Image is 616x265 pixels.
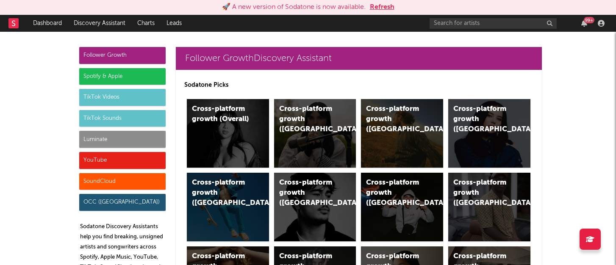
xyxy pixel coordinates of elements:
[370,2,394,12] button: Refresh
[274,99,356,168] a: Cross-platform growth ([GEOGRAPHIC_DATA])
[366,178,424,208] div: Cross-platform growth ([GEOGRAPHIC_DATA]/GSA)
[584,17,594,23] div: 99 +
[279,104,337,135] div: Cross-platform growth ([GEOGRAPHIC_DATA])
[79,194,166,211] div: OCC ([GEOGRAPHIC_DATA])
[79,110,166,127] div: TikTok Sounds
[79,89,166,106] div: TikTok Videos
[361,173,443,241] a: Cross-platform growth ([GEOGRAPHIC_DATA]/GSA)
[187,99,269,168] a: Cross-platform growth (Overall)
[453,178,511,208] div: Cross-platform growth ([GEOGRAPHIC_DATA])
[27,15,68,32] a: Dashboard
[448,99,530,168] a: Cross-platform growth ([GEOGRAPHIC_DATA])
[192,104,250,124] div: Cross-platform growth (Overall)
[366,104,424,135] div: Cross-platform growth ([GEOGRAPHIC_DATA])
[581,20,587,27] button: 99+
[68,15,131,32] a: Discovery Assistant
[131,15,161,32] a: Charts
[79,173,166,190] div: SoundCloud
[184,80,533,90] p: Sodatone Picks
[448,173,530,241] a: Cross-platform growth ([GEOGRAPHIC_DATA])
[176,47,542,70] a: Follower GrowthDiscovery Assistant
[361,99,443,168] a: Cross-platform growth ([GEOGRAPHIC_DATA])
[279,178,337,208] div: Cross-platform growth ([GEOGRAPHIC_DATA])
[453,104,511,135] div: Cross-platform growth ([GEOGRAPHIC_DATA])
[79,152,166,169] div: YouTube
[161,15,188,32] a: Leads
[430,18,557,29] input: Search for artists
[187,173,269,241] a: Cross-platform growth ([GEOGRAPHIC_DATA])
[192,178,250,208] div: Cross-platform growth ([GEOGRAPHIC_DATA])
[222,2,366,12] div: 🚀 A new version of Sodatone is now available.
[79,47,166,64] div: Follower Growth
[79,131,166,148] div: Luminate
[79,68,166,85] div: Spotify & Apple
[274,173,356,241] a: Cross-platform growth ([GEOGRAPHIC_DATA])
